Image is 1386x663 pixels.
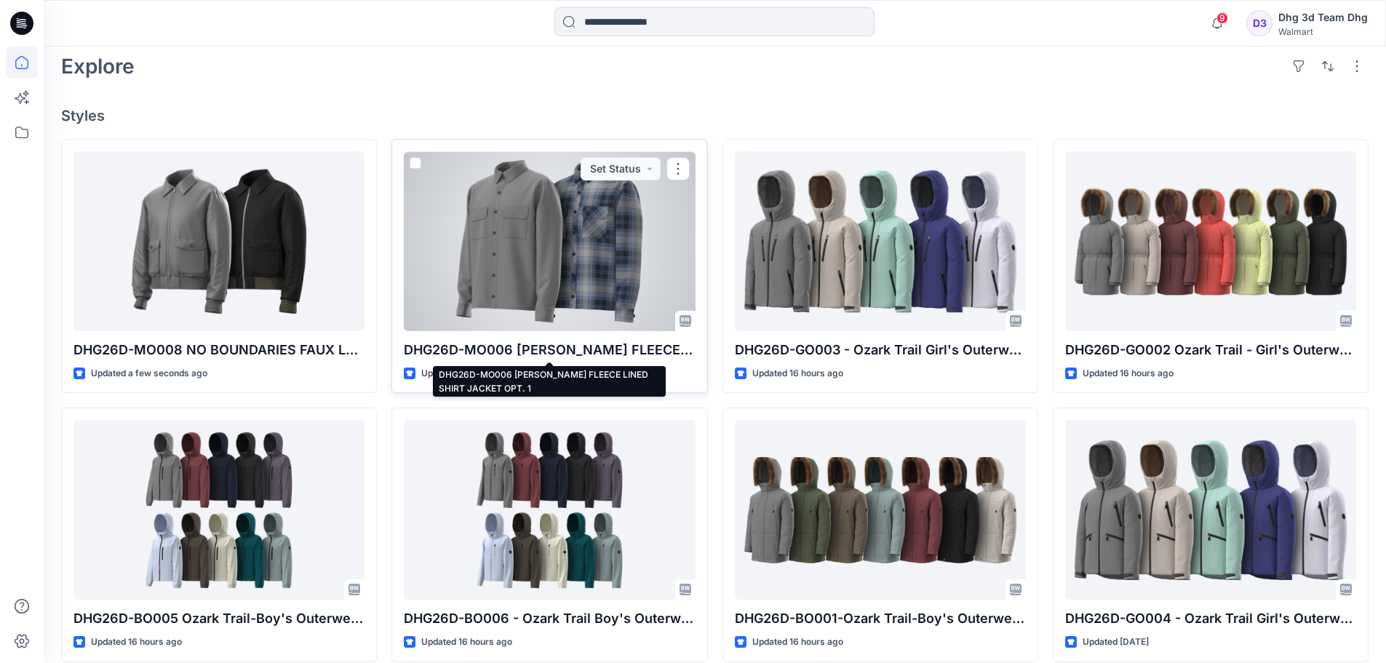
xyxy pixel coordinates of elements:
[421,635,512,650] p: Updated 16 hours ago
[1065,340,1356,360] p: DHG26D-GO002 Ozark Trail - Girl's Outerwear-Parka Jkt Opt.2
[421,366,523,381] p: Updated 23 minutes ago
[1065,420,1356,600] a: DHG26D-GO004 - Ozark Trail Girl's Outerwear Performance Jkt Opt.2
[73,420,365,600] a: DHG26D-BO005 Ozark Trail-Boy's Outerwear - Softshell V1
[61,55,135,78] h2: Explore
[73,340,365,360] p: DHG26D-MO008 NO BOUNDARIES FAUX LEATHER JACKET
[1083,635,1149,650] p: Updated [DATE]
[404,340,695,360] p: DHG26D-MO006 [PERSON_NAME] FLEECE LINED SHIRT JACKET OPT. 1
[735,340,1026,360] p: DHG26D-GO003 - Ozark Trail Girl's Outerwear - Performance Jacket Opt.1
[1065,151,1356,331] a: DHG26D-GO002 Ozark Trail - Girl's Outerwear-Parka Jkt Opt.2
[73,608,365,629] p: DHG26D-BO005 Ozark Trail-Boy's Outerwear - Softshell V1
[404,420,695,600] a: DHG26D-BO006 - Ozark Trail Boy's Outerwear - Softshell V2
[1278,26,1368,37] div: Walmart
[1216,12,1228,24] span: 9
[91,635,182,650] p: Updated 16 hours ago
[404,151,695,331] a: DHG26D-MO006 GEORGE FLEECE LINED SHIRT JACKET OPT. 1
[61,107,1369,124] h4: Styles
[73,151,365,331] a: DHG26D-MO008 NO BOUNDARIES FAUX LEATHER JACKET
[1065,608,1356,629] p: DHG26D-GO004 - Ozark Trail Girl's Outerwear Performance Jkt Opt.2
[404,608,695,629] p: DHG26D-BO006 - Ozark Trail Boy's Outerwear - Softshell V2
[1083,366,1174,381] p: Updated 16 hours ago
[735,151,1026,331] a: DHG26D-GO003 - Ozark Trail Girl's Outerwear - Performance Jacket Opt.1
[752,635,843,650] p: Updated 16 hours ago
[752,366,843,381] p: Updated 16 hours ago
[735,608,1026,629] p: DHG26D-BO001-Ozark Trail-Boy's Outerwear - Parka Jkt V1
[735,420,1026,600] a: DHG26D-BO001-Ozark Trail-Boy's Outerwear - Parka Jkt V1
[1278,9,1368,26] div: Dhg 3d Team Dhg
[91,366,207,381] p: Updated a few seconds ago
[1246,10,1273,36] div: D3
